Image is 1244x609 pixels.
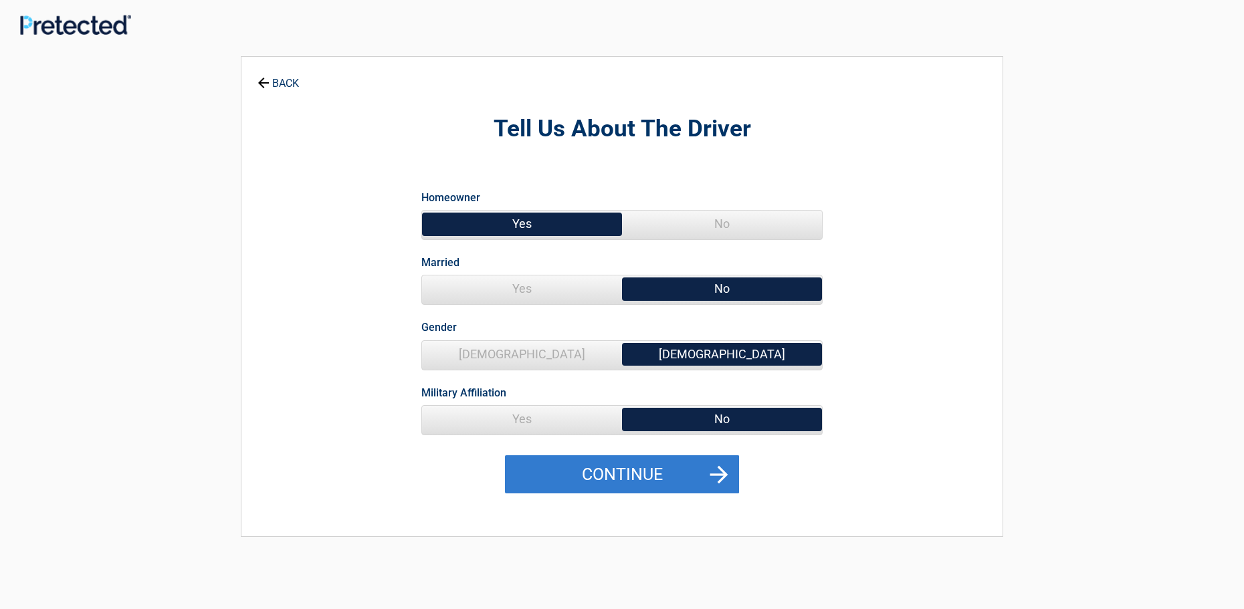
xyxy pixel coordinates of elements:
[421,253,459,271] label: Married
[20,15,131,35] img: Main Logo
[422,341,622,368] span: [DEMOGRAPHIC_DATA]
[622,211,822,237] span: No
[422,406,622,433] span: Yes
[255,66,302,89] a: BACK
[622,406,822,433] span: No
[315,114,929,145] h2: Tell Us About The Driver
[421,318,457,336] label: Gender
[505,455,739,494] button: Continue
[622,275,822,302] span: No
[421,384,506,402] label: Military Affiliation
[422,211,622,237] span: Yes
[422,275,622,302] span: Yes
[421,189,480,207] label: Homeowner
[622,341,822,368] span: [DEMOGRAPHIC_DATA]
